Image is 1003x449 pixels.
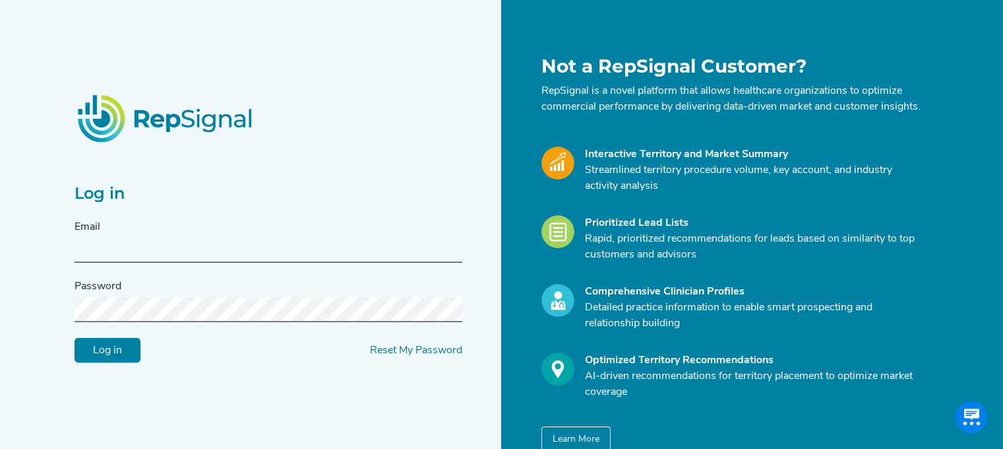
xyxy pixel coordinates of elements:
[541,55,921,78] h1: Not a RepSignal Customer?
[75,279,121,294] label: Password
[75,219,100,235] label: Email
[75,338,140,363] input: Log in
[585,284,921,300] div: Comprehensive Clinician Profiles
[541,215,574,248] img: Leads_Icon.28e8c528.svg
[585,162,921,194] p: Streamlined territory procedure volume, key account, and industry activity analysis
[61,79,271,158] img: RepSignalLogo.20539ed3.png
[585,353,921,368] div: Optimized Territory Recommendations
[585,368,921,400] p: AI-driven recommendations for territory placement to optimize market coverage
[585,215,921,231] div: Prioritized Lead Lists
[541,147,574,180] img: Market_Icon.a700a4ad.svg
[541,284,574,317] img: Profile_Icon.739e2aba.svg
[585,231,921,263] p: Rapid, prioritized recommendations for leads based on similarity to top customers and advisors
[541,83,921,115] p: RepSignal is a novel platform that allows healthcare organizations to optimize commercial perform...
[541,353,574,386] img: Optimize_Icon.261f85db.svg
[370,345,462,356] a: Reset My Password
[585,147,921,162] div: Interactive Territory and Market Summary
[75,184,462,203] h2: Log in
[585,300,921,331] p: Detailed practice information to enable smart prospecting and relationship building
